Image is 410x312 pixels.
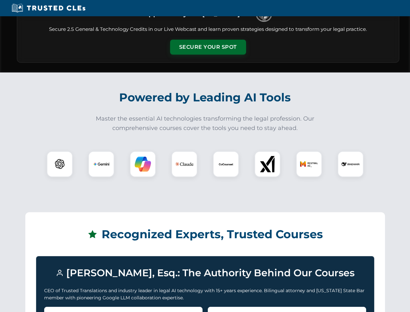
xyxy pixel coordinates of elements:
[10,3,87,13] img: Trusted CLEs
[170,40,246,55] button: Secure Your Spot
[218,156,234,172] img: CoCounsel Logo
[25,26,391,33] p: Secure 2.5 General & Technology Credits in our Live Webcast and learn proven strategies designed ...
[175,155,193,173] img: Claude Logo
[44,287,366,302] p: CEO of Trusted Translations and industry leader in legal AI technology with 15+ years experience....
[255,151,280,177] div: xAI
[135,156,151,172] img: Copilot Logo
[342,155,360,173] img: DeepSeek Logo
[171,151,197,177] div: Claude
[338,151,364,177] div: DeepSeek
[92,114,319,133] p: Master the essential AI technologies transforming the legal profession. Our comprehensive courses...
[93,156,109,172] img: Gemini Logo
[300,155,318,173] img: Mistral AI Logo
[25,86,385,109] h2: Powered by Leading AI Tools
[88,151,114,177] div: Gemini
[213,151,239,177] div: CoCounsel
[259,156,276,172] img: xAI Logo
[130,151,156,177] div: Copilot
[50,155,69,174] img: ChatGPT Logo
[47,151,73,177] div: ChatGPT
[44,264,366,282] h3: [PERSON_NAME], Esq.: The Authority Behind Our Courses
[296,151,322,177] div: Mistral AI
[36,223,374,246] h2: Recognized Experts, Trusted Courses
